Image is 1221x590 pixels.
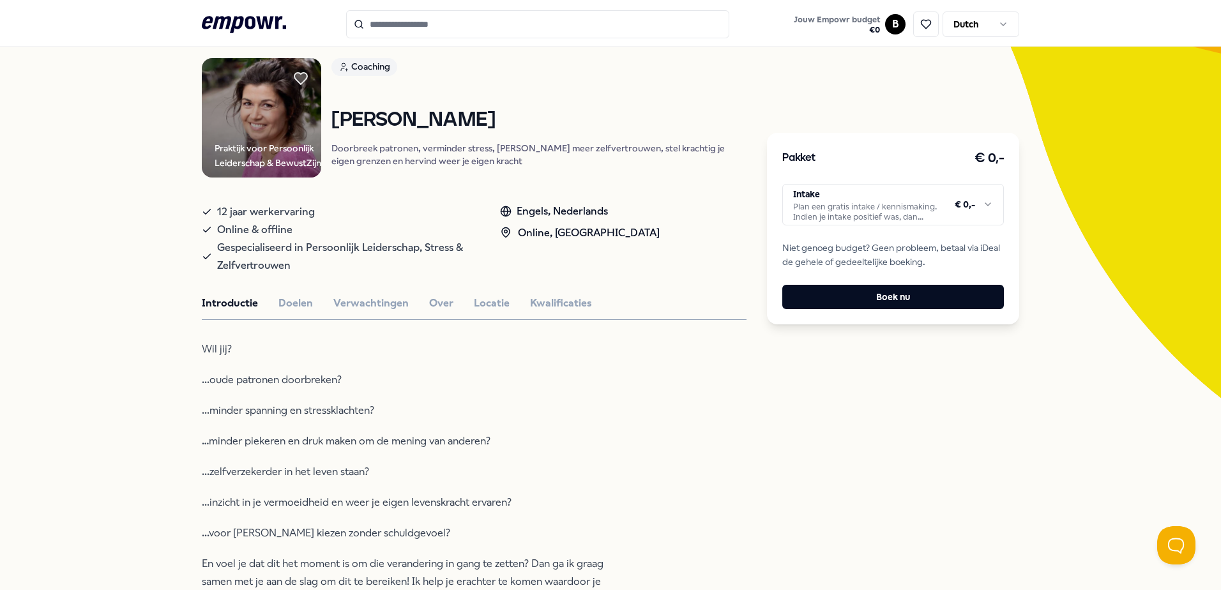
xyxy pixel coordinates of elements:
[217,221,292,239] span: Online & offline
[782,285,1004,309] button: Boek nu
[794,15,880,25] span: Jouw Empowr budget
[202,432,617,450] p: …minder piekeren en druk maken om de mening van anderen?
[789,11,885,38] a: Jouw Empowr budget€0
[1157,526,1195,564] iframe: Help Scout Beacon - Open
[333,295,409,312] button: Verwachtingen
[202,494,617,511] p: ...inzicht in je vermoeidheid en weer je eigen levenskracht ervaren?
[794,25,880,35] span: € 0
[202,340,617,358] p: Wil jij?
[202,463,617,481] p: ...zelfverzekerder in het leven staan?
[885,14,906,34] button: B
[782,241,1004,269] span: Niet genoeg budget? Geen probleem, betaal via iDeal de gehele of gedeeltelijke boeking.
[429,295,453,312] button: Over
[215,141,321,170] div: Praktijk voor Persoonlijk Leiderschap & BewustZijn
[202,58,321,178] img: Product Image
[500,225,660,241] div: Online, [GEOGRAPHIC_DATA]
[202,371,617,389] p: ...oude patronen doorbreken?
[500,203,660,220] div: Engels, Nederlands
[331,58,747,80] a: Coaching
[217,203,315,221] span: 12 jaar werkervaring
[278,295,313,312] button: Doelen
[346,10,729,38] input: Search for products, categories or subcategories
[331,58,397,76] div: Coaching
[530,295,592,312] button: Kwalificaties
[331,109,747,132] h1: [PERSON_NAME]
[791,12,883,38] button: Jouw Empowr budget€0
[975,148,1005,169] h3: € 0,-
[202,402,617,420] p: ...minder spanning en stressklachten?
[202,295,258,312] button: Introductie
[202,524,617,542] p: ...voor [PERSON_NAME] kiezen zonder schuldgevoel?
[331,142,747,167] p: Doorbreek patronen, verminder stress, [PERSON_NAME] meer zelfvertrouwen, stel krachtig je eigen g...
[782,150,815,167] h3: Pakket
[474,295,510,312] button: Locatie
[217,239,474,275] span: Gespecialiseerd in Persoonlijk Leiderschap, Stress & Zelfvertrouwen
